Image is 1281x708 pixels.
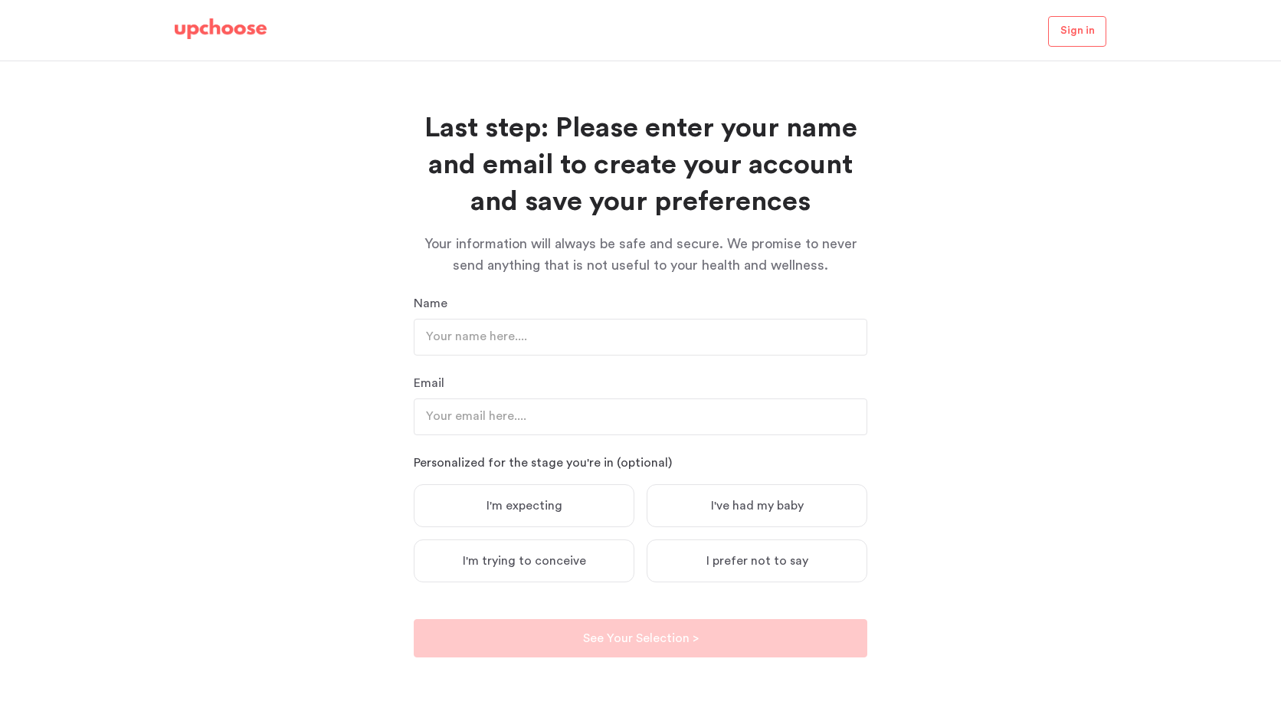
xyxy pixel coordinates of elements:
img: UpChoose [175,18,267,40]
span: I've had my baby [711,498,804,513]
input: Your email here.... [414,398,867,435]
p: See Your Selection > [583,629,699,647]
p: Email [414,374,867,392]
a: UpChoose [175,18,267,47]
a: Sign in [1048,16,1106,47]
span: I'm expecting [487,498,562,513]
span: I prefer not to say [706,553,808,569]
button: See Your Selection > [414,619,867,657]
input: Your name here.... [414,319,867,356]
p: Personalized for the stage you're in (optional) [414,454,867,472]
p: Name [414,294,867,313]
h2: Last step: Please enter your name and email to create your account and save your preferences [414,110,867,221]
p: Your information will always be safe and secure. We promise to never send anything that is not us... [414,233,867,276]
span: I'm trying to conceive [463,553,586,569]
